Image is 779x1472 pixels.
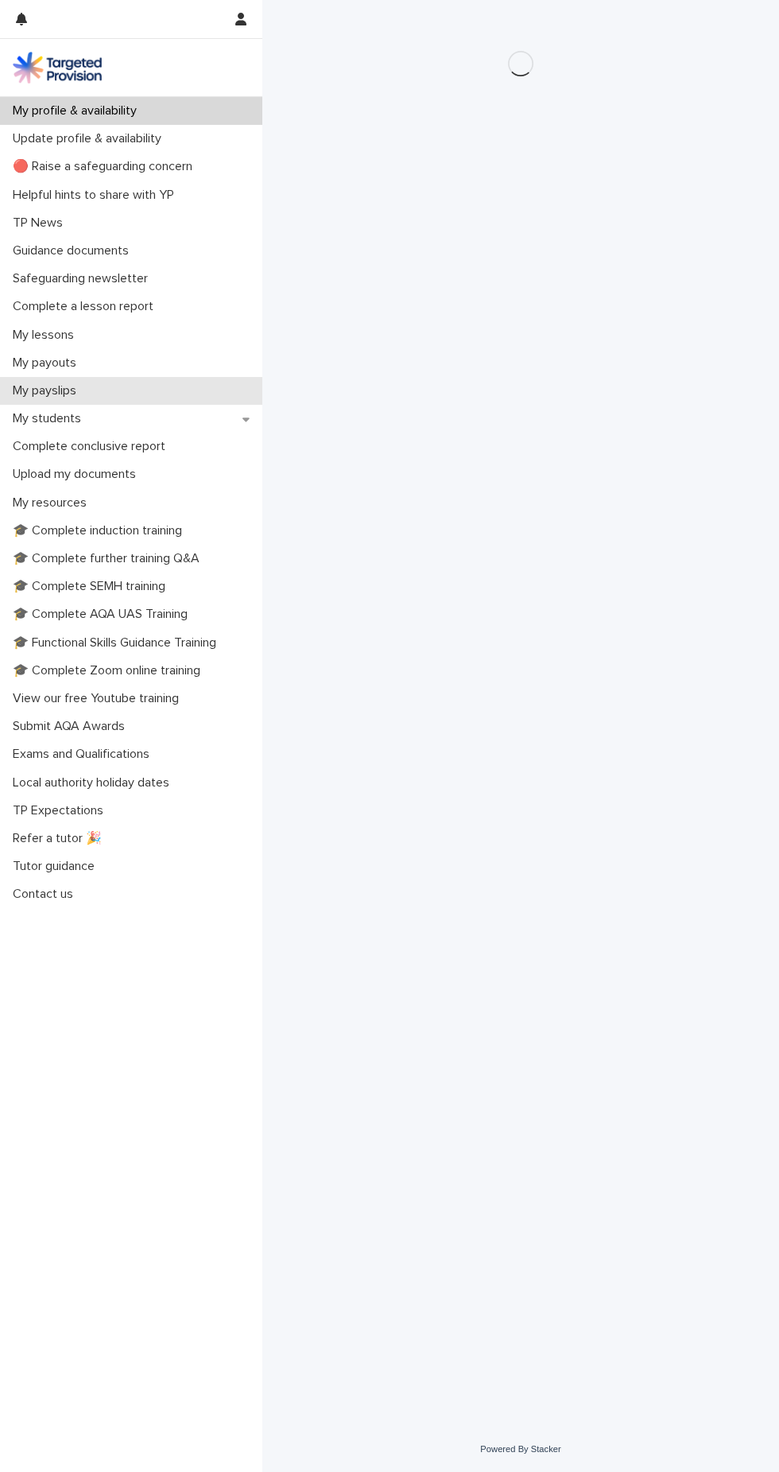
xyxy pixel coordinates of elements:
[6,719,138,734] p: Submit AQA Awards
[6,467,149,482] p: Upload my documents
[6,159,205,174] p: 🔴 Raise a safeguarding concern
[6,607,200,622] p: 🎓 Complete AQA UAS Training
[6,859,107,874] p: Tutor guidance
[6,775,182,790] p: Local authority holiday dates
[6,355,89,371] p: My payouts
[6,579,178,594] p: 🎓 Complete SEMH training
[6,635,229,651] p: 🎓 Functional Skills Guidance Training
[6,243,141,258] p: Guidance documents
[6,523,195,538] p: 🎓 Complete induction training
[6,551,212,566] p: 🎓 Complete further training Q&A
[6,299,166,314] p: Complete a lesson report
[6,803,116,818] p: TP Expectations
[6,131,174,146] p: Update profile & availability
[6,188,187,203] p: Helpful hints to share with YP
[6,103,149,118] p: My profile & availability
[480,1444,560,1454] a: Powered By Stacker
[6,271,161,286] p: Safeguarding newsletter
[6,439,178,454] p: Complete conclusive report
[6,383,89,398] p: My payslips
[6,328,87,343] p: My lessons
[6,831,114,846] p: Refer a tutor 🎉
[6,691,192,706] p: View our free Youtube training
[6,887,86,902] p: Contact us
[6,495,99,511] p: My resources
[6,663,213,678] p: 🎓 Complete Zoom online training
[6,411,94,426] p: My students
[6,216,76,231] p: TP News
[6,747,162,762] p: Exams and Qualifications
[13,52,102,84] img: M5nRWzHhSzIhMunXDL62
